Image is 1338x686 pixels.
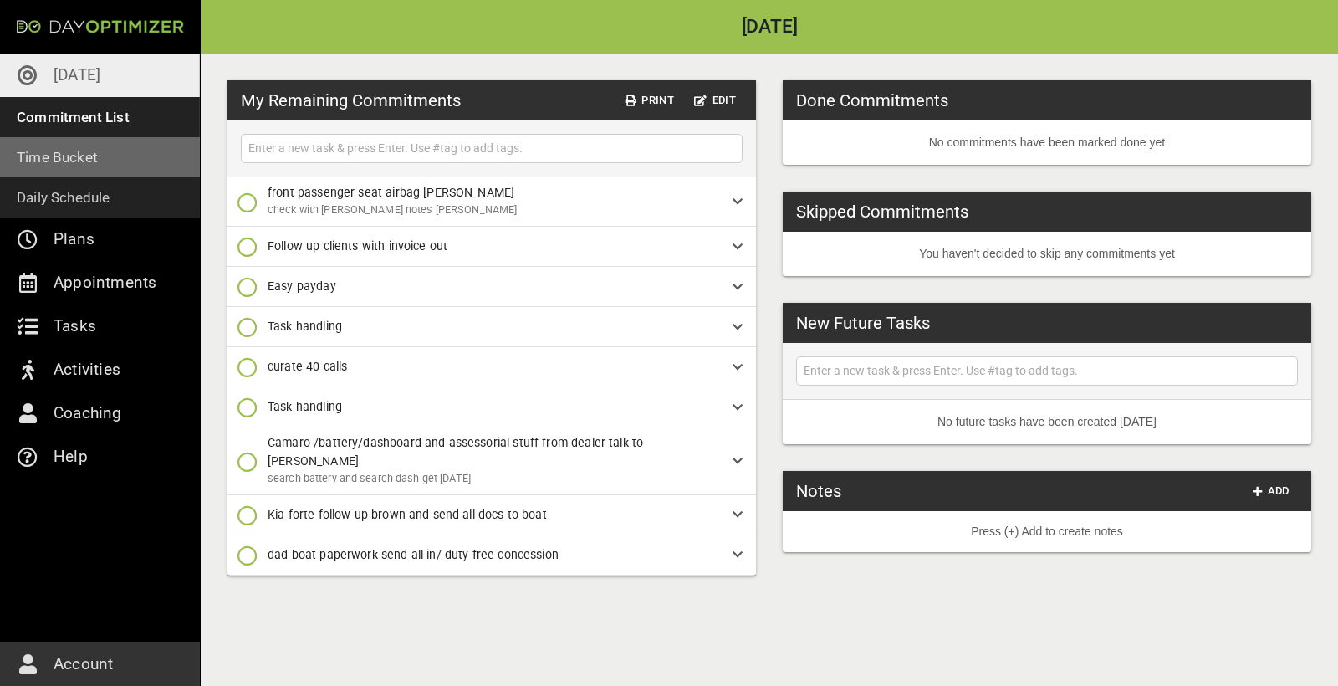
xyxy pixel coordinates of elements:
[783,120,1311,165] li: No commitments have been marked done yet
[227,535,756,576] div: dad boat paperwork send all in/ duty free concession
[17,105,130,129] p: Commitment List
[227,427,756,495] div: Camaro /battery/dashboard and assessorial stuff from dealer talk to [PERSON_NAME]search battery a...
[796,199,968,224] h3: Skipped Commitments
[54,62,100,89] p: [DATE]
[796,88,948,113] h3: Done Commitments
[800,361,1294,381] input: Enter a new task & press Enter. Use #tag to add tags.
[227,307,756,347] div: Task handling
[694,91,736,110] span: Edit
[783,232,1311,276] li: You haven't decided to skip any commitments yet
[54,443,88,470] p: Help
[783,400,1311,444] li: No future tasks have been created [DATE]
[268,186,514,199] span: front passenger seat airbag [PERSON_NAME]
[268,508,547,521] span: Kia forte follow up brown and send all docs to boat
[54,313,96,340] p: Tasks
[796,310,930,335] h3: New Future Tasks
[245,138,738,159] input: Enter a new task & press Enter. Use #tag to add tags.
[17,186,110,209] p: Daily Schedule
[687,88,743,114] button: Edit
[227,177,756,227] div: front passenger seat airbag [PERSON_NAME]check with [PERSON_NAME] notes [PERSON_NAME]
[626,91,674,110] span: Print
[268,203,517,216] span: check with [PERSON_NAME] notes [PERSON_NAME]
[54,226,94,253] p: Plans
[241,88,461,113] h3: My Remaining Commitments
[268,279,336,293] span: Easy payday
[227,387,756,427] div: Task handling
[54,651,113,678] p: Account
[1251,482,1291,501] span: Add
[268,548,559,561] span: dad boat paperwork send all in/ duty free concession
[227,267,756,307] div: Easy payday
[54,356,120,383] p: Activities
[227,227,756,267] div: Follow up clients with invoice out
[268,360,347,373] span: curate 40 calls
[201,18,1338,37] h2: [DATE]
[54,269,156,296] p: Appointments
[227,347,756,387] div: curate 40 calls
[796,523,1298,540] p: Press (+) Add to create notes
[17,146,98,169] p: Time Bucket
[268,239,447,253] span: Follow up clients with invoice out
[268,436,643,467] span: Camaro /battery/dashboard and assessorial stuff from dealer talk to [PERSON_NAME]
[268,320,342,333] span: Task handling
[1244,479,1298,504] button: Add
[796,479,841,504] h3: Notes
[227,495,756,535] div: Kia forte follow up brown and send all docs to boat
[17,20,184,33] img: Day Optimizer
[268,400,342,413] span: Task handling
[54,400,122,427] p: Coaching
[268,472,471,484] span: search battery and search dash get [DATE]
[619,88,681,114] button: Print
